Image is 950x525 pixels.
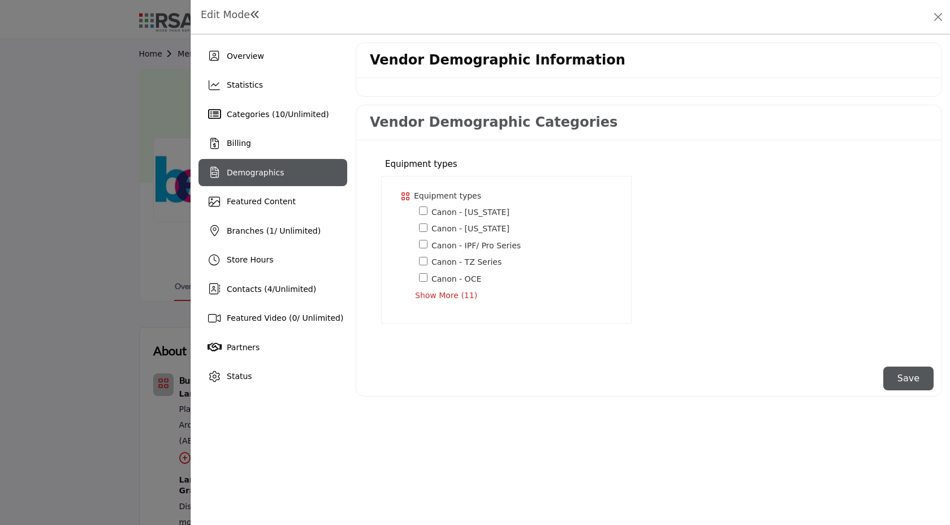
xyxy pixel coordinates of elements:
span: Canon - IPF/ Pro Series [431,240,521,252]
span: Canon - [US_STATE] [431,223,509,235]
span: 4 [267,285,273,294]
span: 1 [269,226,274,235]
input: Select Canon - TZ Series [419,257,427,265]
input: Select Canon - IPF/ Pro Series [419,240,427,248]
input: Select Canon - Arizona [419,206,427,215]
button: Save [883,367,934,390]
span: Canon - TZ Series [431,256,502,268]
h2: Vendor Demographic Information [370,52,625,68]
span: Featured Video ( / Unlimited) [227,313,343,322]
span: Featured Content [227,197,296,206]
span: Statistics [227,80,263,89]
span: Unlimited [275,285,313,294]
span: Categories ( / ) [227,110,329,119]
span: Branches ( / Unlimited) [227,226,321,235]
input: Select Canon - Colorado [419,223,427,232]
span: Contacts ( / ) [227,285,316,294]
span: Store Hours [227,255,273,264]
input: Select Canon - OCE [419,273,427,282]
span: Billing [227,139,251,148]
h3: Vendor Demographic Categories [370,114,617,131]
span: Canon - [US_STATE] [431,206,509,218]
span: Status [227,372,252,381]
span: Canon - OCE [431,273,481,285]
span: Unlimited [288,110,326,119]
span: Overview [227,51,264,61]
span: 0 [292,313,297,322]
span: Show More (11) [415,290,617,302]
div: Equipment types [385,158,457,171]
span: Partners [227,343,260,352]
h1: Edit Mode [201,9,260,21]
div: Toggle Category [403,206,617,302]
span: 10 [275,110,285,119]
span: Demographics [227,168,284,177]
button: Close [930,9,946,25]
p: Equipment types [414,190,481,202]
